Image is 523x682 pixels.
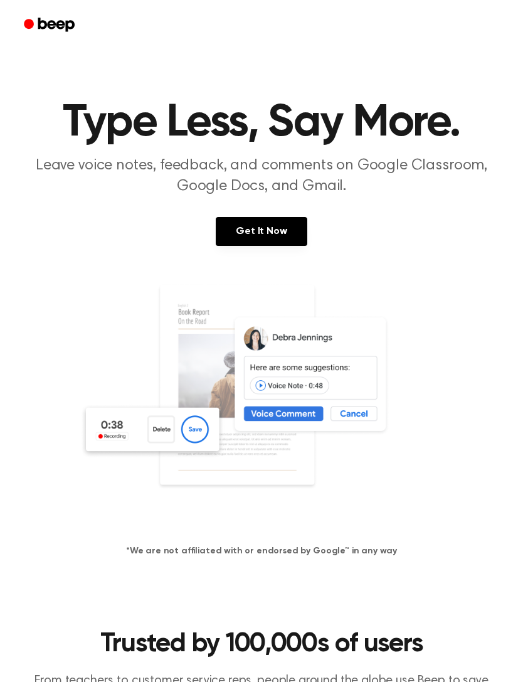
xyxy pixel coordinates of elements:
[15,545,508,558] h4: *We are not affiliated with or endorsed by Google™ in any way
[80,284,443,525] img: Voice Comments on Docs and Recording Widget
[15,13,86,38] a: Beep
[30,628,493,661] h2: Trusted by 100,000s of users
[216,217,307,246] a: Get It Now
[15,100,508,146] h1: Type Less, Say More.
[21,156,502,197] p: Leave voice notes, feedback, and comments on Google Classroom, Google Docs, and Gmail.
